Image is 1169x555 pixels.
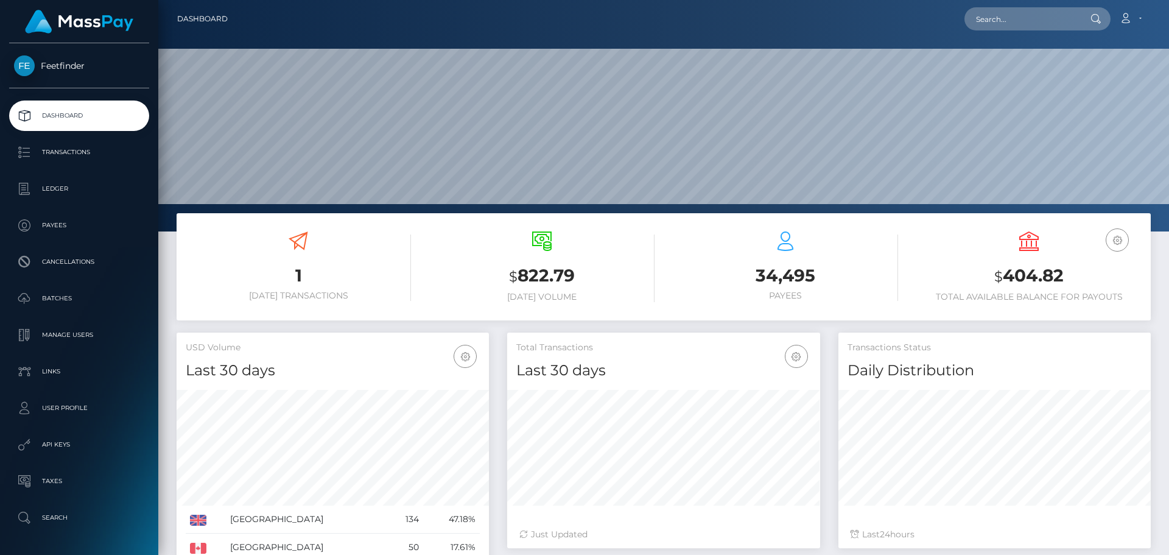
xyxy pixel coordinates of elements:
h5: Total Transactions [516,342,810,354]
td: [GEOGRAPHIC_DATA] [226,506,388,534]
h6: [DATE] Transactions [186,291,411,301]
small: $ [509,268,518,285]
p: Cancellations [14,253,144,271]
p: Batches [14,289,144,308]
a: Cancellations [9,247,149,277]
h4: Last 30 days [186,360,480,381]
h4: Last 30 days [516,360,810,381]
a: Ledger [9,174,149,204]
span: 24 [880,529,890,540]
p: Manage Users [14,326,144,344]
a: User Profile [9,393,149,423]
a: Dashboard [177,6,228,32]
p: Transactions [14,143,144,161]
input: Search... [964,7,1079,30]
a: Links [9,356,149,387]
h3: 822.79 [429,264,655,289]
h6: Payees [673,291,898,301]
p: Search [14,509,144,527]
div: Just Updated [519,528,807,541]
h3: 1 [186,264,411,288]
a: Batches [9,283,149,314]
td: 134 [388,506,424,534]
p: API Keys [14,436,144,454]
p: Payees [14,216,144,235]
img: Feetfinder [14,55,35,76]
p: Ledger [14,180,144,198]
img: MassPay Logo [25,10,133,34]
a: Search [9,503,149,533]
a: Payees [9,210,149,241]
a: Transactions [9,137,149,168]
h5: Transactions Status [848,342,1142,354]
p: Dashboard [14,107,144,125]
h4: Daily Distribution [848,360,1142,381]
td: 47.18% [423,506,480,534]
h6: [DATE] Volume [429,292,655,302]
img: GB.png [190,515,206,526]
h6: Total Available Balance for Payouts [916,292,1142,302]
img: CA.png [190,543,206,554]
p: Taxes [14,472,144,490]
span: Feetfinder [9,60,149,71]
p: User Profile [14,399,144,417]
h3: 404.82 [916,264,1142,289]
a: Taxes [9,466,149,497]
a: Dashboard [9,101,149,131]
a: API Keys [9,430,149,460]
a: Manage Users [9,320,149,350]
p: Links [14,362,144,381]
div: Last hours [851,528,1139,541]
h5: USD Volume [186,342,480,354]
small: $ [994,268,1003,285]
h3: 34,495 [673,264,898,288]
